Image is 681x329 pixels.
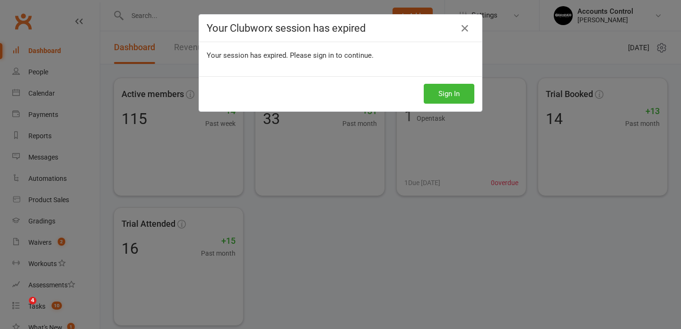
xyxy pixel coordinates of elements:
[29,297,36,304] span: 4
[207,22,474,34] h4: Your Clubworx session has expired
[9,297,32,320] iframe: Intercom live chat
[207,51,374,60] span: Your session has expired. Please sign in to continue.
[424,84,474,104] button: Sign In
[457,21,472,36] a: Close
